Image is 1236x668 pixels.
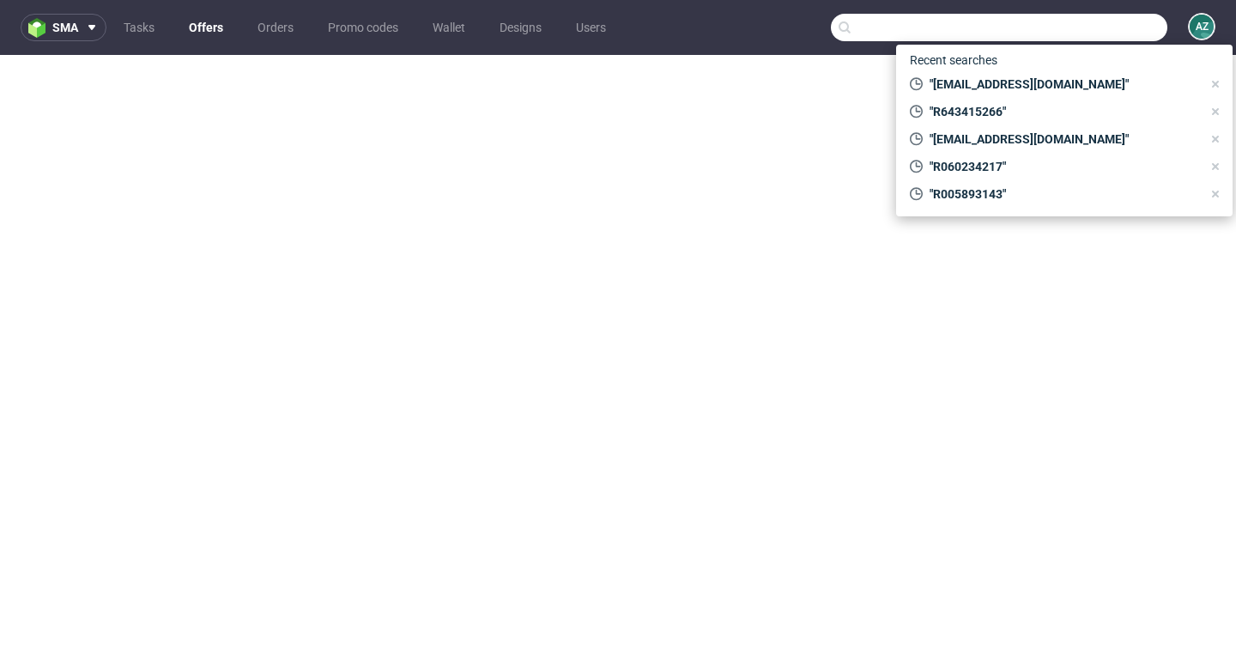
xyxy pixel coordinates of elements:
[179,14,233,41] a: Offers
[489,14,552,41] a: Designs
[113,14,165,41] a: Tasks
[923,131,1202,148] span: "[EMAIL_ADDRESS][DOMAIN_NAME]"
[923,158,1202,175] span: "R060234217"
[318,14,409,41] a: Promo codes
[21,14,106,41] button: sma
[28,18,52,38] img: logo
[923,103,1202,120] span: "R643415266"
[566,14,616,41] a: Users
[923,76,1202,93] span: "[EMAIL_ADDRESS][DOMAIN_NAME]"
[52,21,78,33] span: sma
[422,14,476,41] a: Wallet
[1190,15,1214,39] figcaption: AZ
[247,14,304,41] a: Orders
[903,46,1004,74] span: Recent searches
[923,185,1202,203] span: "R005893143"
